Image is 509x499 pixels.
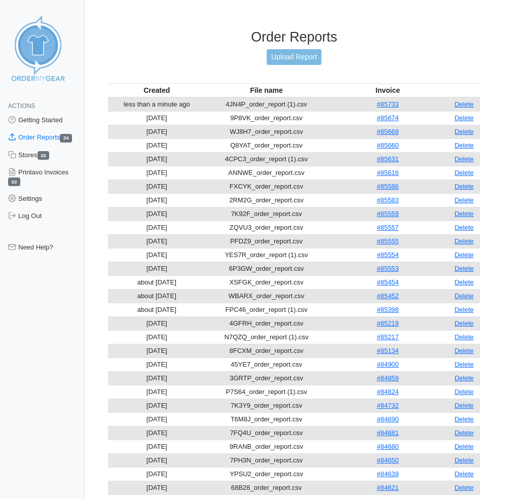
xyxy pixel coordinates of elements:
[455,100,474,108] a: Delete
[455,484,474,491] a: Delete
[455,415,474,423] a: Delete
[108,344,205,358] td: [DATE]
[377,141,398,149] a: #85660
[377,456,398,464] a: #84650
[205,413,328,426] td: T6M8J_order_report.csv
[455,429,474,437] a: Delete
[205,153,328,166] td: 4CPC3_order_report (1).csv
[267,49,321,65] a: Upload Report
[455,141,474,149] a: Delete
[455,169,474,176] a: Delete
[377,470,398,478] a: #84639
[108,29,480,45] h3: Order Reports
[377,278,398,286] a: #85454
[108,331,205,344] td: [DATE]
[205,440,328,454] td: 9RANB_order_report.csv
[108,372,205,385] td: [DATE]
[108,221,205,235] td: [DATE]
[60,134,72,142] span: 34
[108,125,205,139] td: [DATE]
[205,426,328,440] td: 7FQ4U_order_report.csv
[455,210,474,218] a: Delete
[377,292,398,300] a: #85452
[205,399,328,413] td: 7K3Y9_order_report.csv
[455,361,474,368] a: Delete
[108,194,205,207] td: [DATE]
[455,319,474,327] a: Delete
[205,84,328,98] th: File name
[377,429,398,437] a: #84681
[205,344,328,358] td: 8FCXM_order_report.csv
[205,194,328,207] td: 2RM2G_order_report.csv
[108,303,205,317] td: about [DATE]
[108,481,205,495] td: [DATE]
[377,306,398,313] a: #85398
[205,468,328,481] td: YPSU2_order_report.csv
[377,319,398,327] a: #85219
[108,97,205,112] td: less than a minute ago
[455,251,474,259] a: Delete
[455,237,474,245] a: Delete
[108,153,205,166] td: [DATE]
[377,183,398,190] a: #85586
[377,402,398,409] a: #84732
[205,125,328,139] td: WJ8H7_order_report.csv
[455,265,474,272] a: Delete
[205,303,328,317] td: FPC46_order_report (1).csv
[377,388,398,396] a: #84824
[455,374,474,382] a: Delete
[205,97,328,112] td: 4JN4P_order_report (1).csv
[455,155,474,163] a: Delete
[455,183,474,190] a: Delete
[108,248,205,262] td: [DATE]
[108,440,205,454] td: [DATE]
[377,347,398,354] a: #85134
[377,169,398,176] a: #85616
[205,372,328,385] td: 3GRTP_order_report.csv
[377,265,398,272] a: #85553
[205,166,328,180] td: ANNWE_order_report.csv
[377,210,398,218] a: #85559
[205,248,328,262] td: YES7R_order_report (1).csv
[108,454,205,468] td: [DATE]
[455,388,474,396] a: Delete
[377,224,398,231] a: #85557
[205,481,328,495] td: 68B28_order_report.csv
[455,196,474,204] a: Delete
[377,237,398,245] a: #85555
[455,278,474,286] a: Delete
[108,166,205,180] td: [DATE]
[455,347,474,354] a: Delete
[205,262,328,276] td: 6P3GW_order_report.csv
[455,306,474,313] a: Delete
[108,385,205,399] td: [DATE]
[455,224,474,231] a: Delete
[377,100,398,108] a: #85733
[205,290,328,303] td: WBARX_order_report.csv
[377,443,398,450] a: #84680
[455,443,474,450] a: Delete
[108,84,205,98] th: Created
[377,361,398,368] a: #84900
[108,413,205,426] td: [DATE]
[455,402,474,409] a: Delete
[377,196,398,204] a: #85583
[205,139,328,153] td: Q8YAT_order_report.csv
[108,399,205,413] td: [DATE]
[377,128,398,135] a: #85669
[108,139,205,153] td: [DATE]
[8,102,35,110] span: Actions
[205,180,328,194] td: FXCYK_order_report.csv
[455,470,474,478] a: Delete
[205,331,328,344] td: N7QZQ_order_report (1).csv
[108,276,205,290] td: about [DATE]
[205,358,328,372] td: 45YE7_order_report.csv
[377,251,398,259] a: #85554
[377,484,398,491] a: #84621
[377,114,398,122] a: #85674
[205,454,328,468] td: 7PH3N_order_report.csv
[455,128,474,135] a: Delete
[205,385,328,399] td: P7S64_order_report (1).csv
[205,207,328,221] td: 7K92F_order_report.csv
[8,177,20,186] span: 33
